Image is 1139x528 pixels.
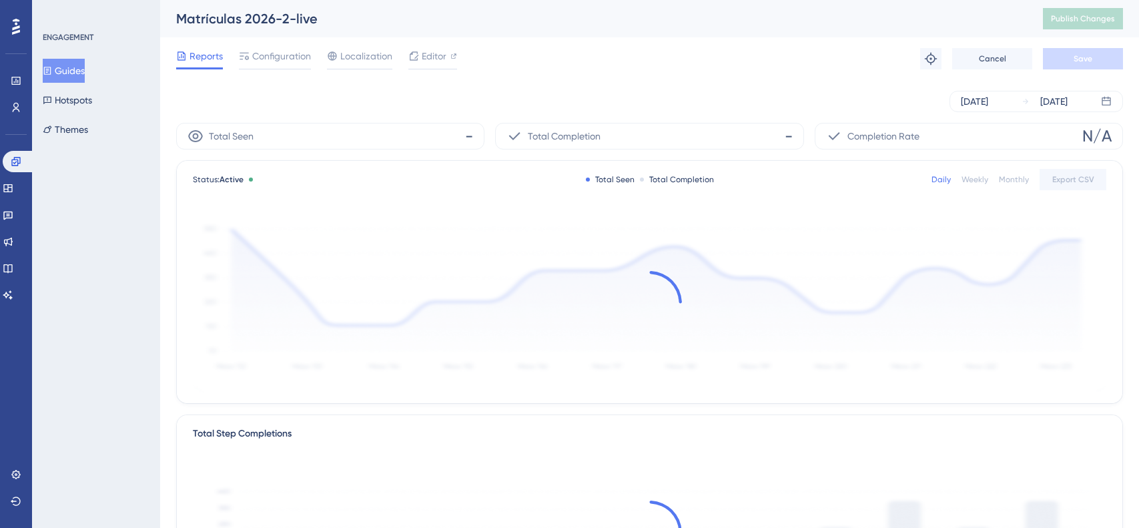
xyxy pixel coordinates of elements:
button: Save [1043,48,1123,69]
span: - [465,125,473,147]
span: Editor [422,48,446,64]
button: Hotspots [43,88,92,112]
button: Themes [43,117,88,142]
button: Publish Changes [1043,8,1123,29]
div: Total Step Completions [193,426,292,442]
span: Completion Rate [847,128,919,144]
div: Total Completion [640,174,714,185]
span: Export CSV [1052,174,1094,185]
span: - [785,125,793,147]
div: [DATE] [1040,93,1068,109]
div: Monthly [999,174,1029,185]
span: Total Completion [528,128,601,144]
div: [DATE] [961,93,988,109]
span: Status: [193,174,244,185]
div: Daily [931,174,951,185]
span: Total Seen [209,128,254,144]
div: Total Seen [586,174,635,185]
span: Cancel [979,53,1006,64]
button: Cancel [952,48,1032,69]
div: Matrículas 2026-2-live [176,9,1010,28]
span: Reports [189,48,223,64]
button: Export CSV [1040,169,1106,190]
span: N/A [1082,125,1112,147]
span: Publish Changes [1051,13,1115,24]
div: ENGAGEMENT [43,32,93,43]
span: Localization [340,48,392,64]
div: Weekly [962,174,988,185]
button: Guides [43,59,85,83]
span: Configuration [252,48,311,64]
span: Active [220,175,244,184]
span: Save [1074,53,1092,64]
